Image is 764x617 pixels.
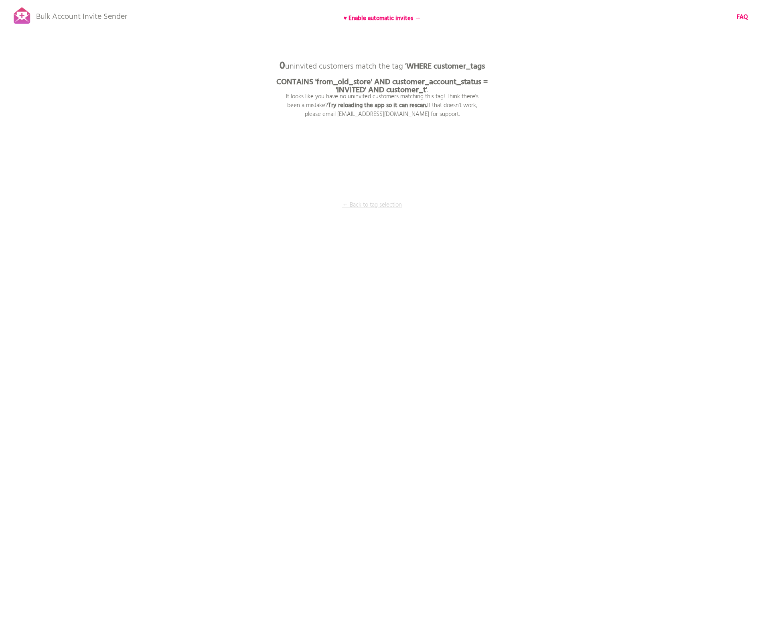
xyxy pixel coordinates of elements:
p: uninvited customers match the tag ' '. [262,54,503,94]
b: FAQ [737,12,748,22]
a: FAQ [737,13,748,22]
b: WHERE customer_tags CONTAINS 'from_old_store' AND customer_account_status = 'INVITED' AND customer_t [276,60,488,97]
p: ← Back to tag selection [342,201,402,209]
b: Try reloading the app so it can rescan. [328,101,427,110]
p: Bulk Account Invite Sender [36,5,127,25]
b: 0 [280,58,285,74]
p: It looks like you have no uninvited customers matching this tag! Think there's been a mistake? If... [282,92,482,119]
b: ♥ Enable automatic invites → [343,14,421,23]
